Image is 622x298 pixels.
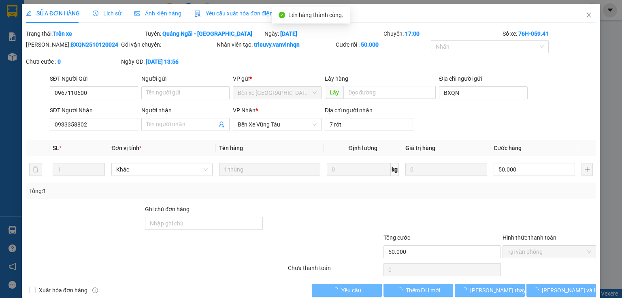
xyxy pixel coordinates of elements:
span: check-circle [279,12,285,18]
button: plus [582,163,593,176]
span: close [586,12,592,18]
b: 17:00 [405,30,420,37]
b: Quảng Ngãi - [GEOGRAPHIC_DATA] [162,30,252,37]
span: user-add [218,121,225,128]
b: 76H-059.41 [518,30,549,37]
span: Yêu cầu [341,286,361,295]
span: Lấy hàng [324,75,348,82]
div: Cước rồi : [336,40,429,49]
div: Gói vận chuyển: [121,40,215,49]
label: Ghi chú đơn hàng [145,206,190,212]
input: 0 [405,163,487,176]
input: Địa chỉ của người gửi [439,86,527,99]
span: kg [391,163,399,176]
span: [PERSON_NAME] và In [542,286,599,295]
span: Bến xe Quảng Ngãi [238,87,316,99]
div: Địa chỉ người gửi [439,74,527,83]
div: SĐT Người Nhận [50,106,138,115]
span: Tổng cước [383,234,410,241]
span: Định lượng [348,145,377,151]
input: Ghi chú đơn hàng [145,217,262,230]
div: Nhân viên tạo: [217,40,334,49]
b: 50.000 [361,41,379,48]
span: loading [332,287,341,293]
button: [PERSON_NAME] và In [526,284,596,297]
div: Địa chỉ người nhận [324,106,413,115]
span: Lên hàng thành công. [288,12,343,18]
span: Tại văn phòng [507,246,591,258]
div: Tuyến: [144,29,263,38]
span: Giá trị hàng [405,145,435,151]
div: VP gửi [233,74,321,83]
span: SL [53,145,59,151]
b: BXQN2510120024 [70,41,118,48]
span: Bến Xe Vũng Tàu [238,118,316,131]
label: Hình thức thanh toán [503,234,556,241]
button: [PERSON_NAME] thay đổi [455,284,525,297]
span: VP Nhận [233,107,256,114]
div: Người gửi [141,74,230,83]
div: [PERSON_NAME]: [26,40,119,49]
span: edit [26,11,32,16]
div: Tổng: 1 [29,187,241,195]
span: clock-circle [93,11,98,16]
span: loading [533,287,542,293]
span: info-circle [92,287,98,293]
button: Yêu cầu [312,284,382,297]
span: loading [461,287,470,293]
div: Trạng thái: [25,29,144,38]
b: [DATE] [280,30,297,37]
span: Lịch sử [93,10,121,17]
button: delete [29,163,42,176]
button: Thêm ĐH mới [383,284,454,297]
span: Ảnh kiện hàng [134,10,181,17]
span: Yêu cầu xuất hóa đơn điện tử [194,10,280,17]
div: SĐT Người Gửi [50,74,138,83]
img: icon [194,11,201,17]
button: Close [577,4,600,27]
span: Cước hàng [493,145,521,151]
input: Địa chỉ của người nhận [324,118,413,131]
div: Chuyến: [383,29,502,38]
span: SỬA ĐƠN HÀNG [26,10,80,17]
b: trieuvy.vanvinhqn [254,41,300,48]
b: [DATE] 13:56 [146,58,179,65]
div: Chưa cước : [26,57,119,66]
b: Trên xe [53,30,72,37]
span: Tên hàng [219,145,243,151]
span: Đơn vị tính [111,145,142,151]
span: Xuất hóa đơn hàng [36,286,91,295]
b: 0 [58,58,61,65]
span: picture [134,11,140,16]
div: Số xe: [502,29,597,38]
div: Ngày GD: [121,57,215,66]
div: Chưa thanh toán [287,264,382,278]
div: Người nhận [141,106,230,115]
input: Dọc đường [343,86,436,99]
span: [PERSON_NAME] thay đổi [470,286,535,295]
span: loading [396,287,405,293]
span: Khác [116,163,208,176]
span: Lấy [324,86,343,99]
input: VD: Bàn, Ghế [219,163,320,176]
div: Ngày: [263,29,382,38]
span: Thêm ĐH mới [405,286,440,295]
